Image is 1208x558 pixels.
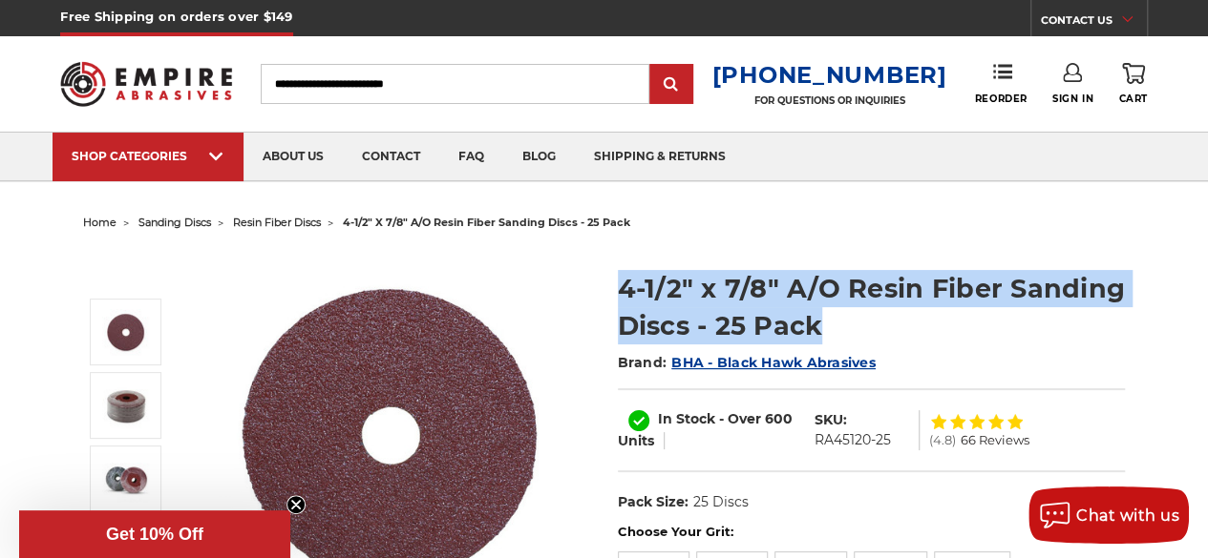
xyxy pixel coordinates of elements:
a: sanding discs [138,216,211,229]
a: resin fiber discs [233,216,321,229]
button: Close teaser [286,495,306,514]
img: 4.5 inch resin fiber disc [102,309,150,356]
span: Units [618,432,654,449]
p: FOR QUESTIONS OR INQUIRIES [711,94,946,107]
span: Get 10% Off [106,525,203,544]
span: 4-1/2" x 7/8" a/o resin fiber sanding discs - 25 pack [343,216,630,229]
a: contact [343,133,439,181]
a: CONTACT US [1041,10,1147,36]
span: Reorder [975,93,1028,105]
div: SHOP CATEGORIES [72,149,224,163]
a: about us [244,133,343,181]
span: In Stock [658,410,715,427]
a: shipping & returns [575,133,745,181]
span: Cart [1119,93,1148,105]
span: Sign In [1052,93,1093,105]
span: Brand: [618,354,668,371]
span: (4.8) [929,434,956,446]
dd: RA45120-25 [815,430,891,450]
span: 600 [765,410,793,427]
a: faq [439,133,503,181]
a: home [83,216,117,229]
input: Submit [652,66,690,104]
dt: SKU: [815,410,847,430]
dd: 25 Discs [692,492,748,512]
a: Reorder [975,63,1028,104]
div: Get 10% OffClose teaser [19,510,290,558]
a: BHA - Black Hawk Abrasives [671,354,876,371]
span: Chat with us [1076,506,1179,525]
button: Chat with us [1028,486,1189,544]
span: - Over [719,410,761,427]
img: 4-1/2" x 7/8" A/O Resin Fiber Sanding Discs - 25 Pack [102,382,150,429]
img: 4-1/2" x 7/8" A/O Resin Fiber Sanding Discs - 25 Pack [102,455,150,503]
h1: 4-1/2" x 7/8" A/O Resin Fiber Sanding Discs - 25 Pack [618,270,1125,344]
a: blog [503,133,575,181]
dt: Pack Size: [618,492,689,512]
a: Cart [1119,63,1148,105]
span: 66 Reviews [961,434,1029,446]
label: Choose Your Grit: [618,523,1125,542]
img: Empire Abrasives [60,51,231,117]
a: [PHONE_NUMBER] [711,61,946,89]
